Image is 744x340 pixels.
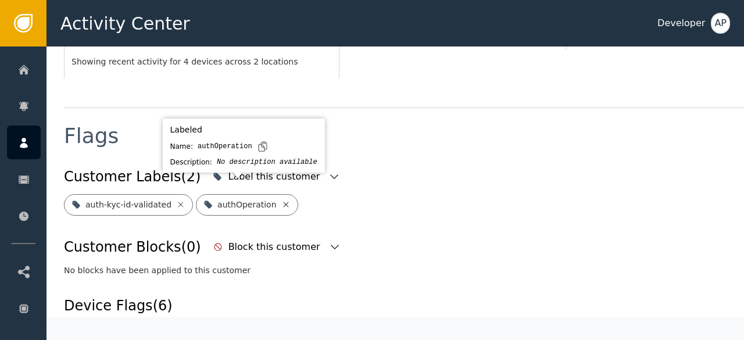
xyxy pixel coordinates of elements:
div: Block this customer [228,240,323,254]
div: Developer [657,16,705,30]
div: Label this customer [228,170,323,184]
div: No description available [217,157,317,167]
button: Label this customer [210,164,343,189]
button: Block this customer [210,234,344,260]
div: Device Flags (6) [64,295,377,316]
button: AP [711,13,730,34]
div: Labeled [170,124,317,136]
div: Customer Blocks (0) [64,237,201,257]
div: Description: [170,157,212,167]
div: Customer Labels (2) [64,166,201,187]
div: auth-kyc-id-validated [85,199,171,211]
div: Showing recent activity for 4 devices across 2 locations [71,56,332,68]
div: Flags [64,126,119,146]
div: Name: [170,141,193,152]
div: authOperation [217,199,277,211]
span: Activity Center [60,10,190,37]
div: authOperation [198,141,252,152]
